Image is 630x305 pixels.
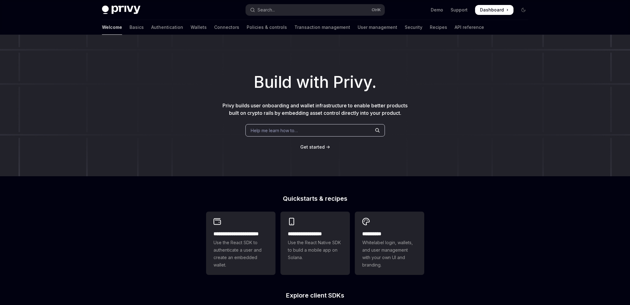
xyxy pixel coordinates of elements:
a: Support [451,7,468,13]
h1: Build with Privy. [10,70,620,94]
span: Privy builds user onboarding and wallet infrastructure to enable better products built on crypto ... [222,102,408,116]
button: Open search [246,4,385,16]
span: Use the React SDK to authenticate a user and create an embedded wallet. [214,239,268,269]
a: **** *****Whitelabel login, wallets, and user management with your own UI and branding. [355,212,424,275]
a: API reference [455,20,484,35]
a: Authentication [151,20,183,35]
span: Help me learn how to… [251,127,298,134]
a: Transaction management [294,20,350,35]
span: Use the React Native SDK to build a mobile app on Solana. [288,239,342,261]
a: Connectors [214,20,239,35]
a: Wallets [191,20,207,35]
a: Recipes [430,20,447,35]
span: Ctrl K [372,7,381,12]
a: Dashboard [475,5,513,15]
h2: Explore client SDKs [206,292,424,298]
a: Basics [130,20,144,35]
a: Policies & controls [247,20,287,35]
div: Search... [258,6,275,14]
span: Dashboard [480,7,504,13]
img: dark logo [102,6,140,14]
a: Security [405,20,422,35]
span: Whitelabel login, wallets, and user management with your own UI and branding. [362,239,417,269]
a: User management [358,20,397,35]
a: Welcome [102,20,122,35]
a: **** **** **** ***Use the React Native SDK to build a mobile app on Solana. [280,212,350,275]
a: Demo [431,7,443,13]
a: Get started [300,144,325,150]
h2: Quickstarts & recipes [206,195,424,202]
button: Toggle dark mode [518,5,528,15]
span: Get started [300,144,325,150]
